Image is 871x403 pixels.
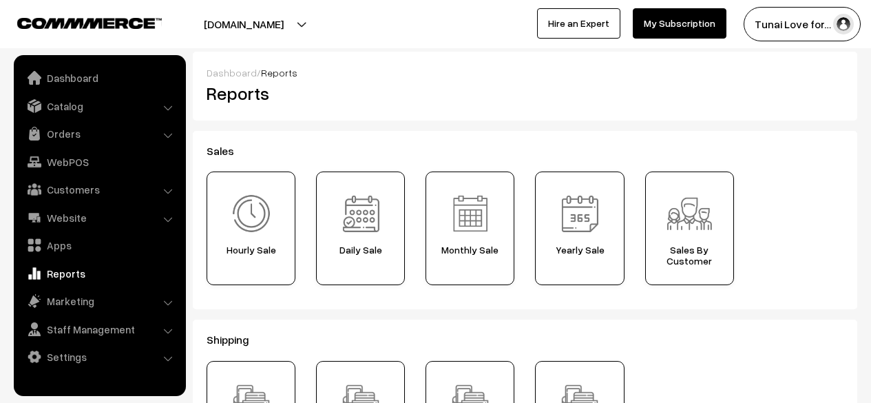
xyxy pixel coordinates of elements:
a: Report Daily Sale [316,172,405,285]
span: Reports [261,67,297,79]
img: Report [227,189,275,238]
a: Reports [17,261,181,286]
a: Apps [17,233,181,258]
img: Report [446,189,494,238]
a: Catalog [17,94,181,118]
a: Website [17,205,181,230]
a: Hire an Expert [537,8,620,39]
a: Dashboard [17,65,181,90]
a: Staff Management [17,317,181,342]
span: Daily Sale [321,245,400,256]
img: Report [665,189,713,238]
a: Orders [17,121,181,146]
button: Tunai Love for… [744,7,861,41]
img: user [833,14,854,34]
a: Report Hourly Sale [207,172,295,285]
a: Report Yearly Sale [535,172,624,285]
a: COMMMERCE [17,14,138,30]
span: Monthly Sale [430,245,510,256]
button: [DOMAIN_NAME] [156,7,332,41]
span: Sales By Customer [650,245,729,267]
a: WebPOS [17,149,181,174]
img: Report [337,189,385,238]
a: Settings [17,344,181,369]
div: / [207,65,843,80]
h2: Reports [207,83,405,104]
img: COMMMERCE [17,18,162,28]
a: Dashboard [207,67,257,79]
span: Sales [207,144,251,158]
a: Report Monthly Sale [426,172,514,285]
span: Shipping [207,333,265,347]
img: Report [556,189,604,238]
a: Customers [17,177,181,202]
a: My Subscription [633,8,726,39]
a: Report Sales ByCustomer [645,172,734,285]
span: Yearly Sale [540,245,619,256]
a: Marketing [17,289,181,313]
span: Hourly Sale [211,245,291,256]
